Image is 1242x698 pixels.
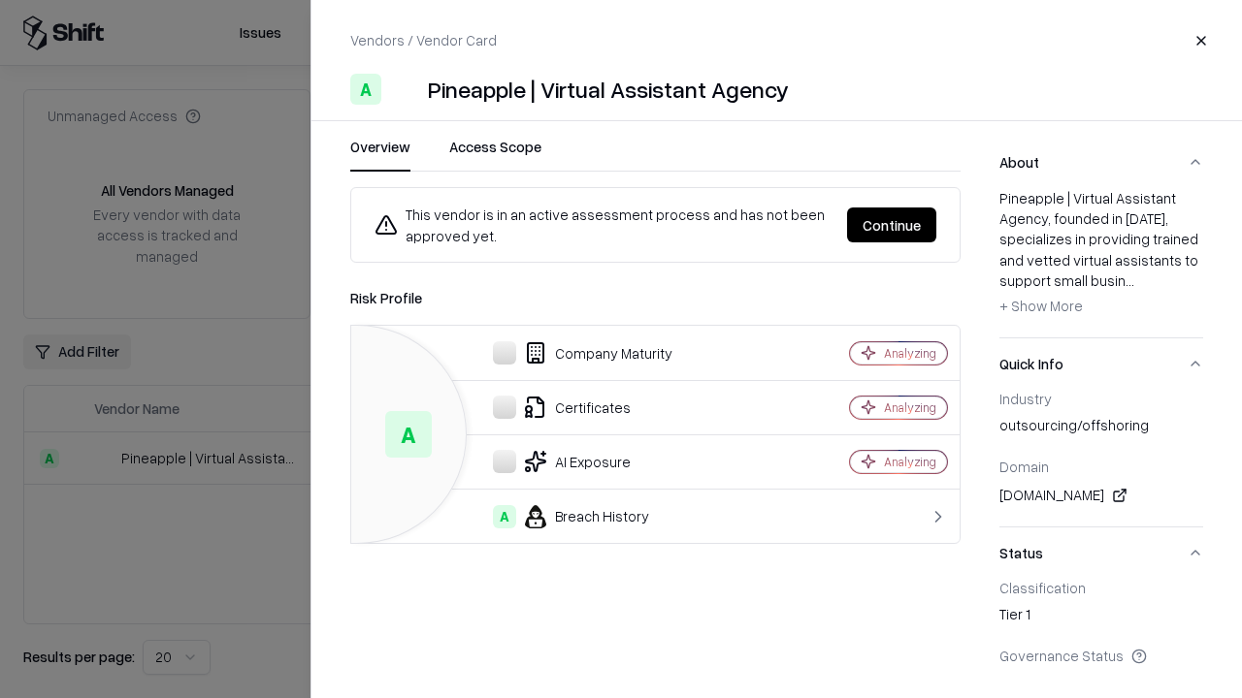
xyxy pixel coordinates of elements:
div: Analyzing [884,399,936,416]
div: Analyzing [884,454,936,470]
div: A [493,505,516,528]
span: ... [1126,271,1134,289]
div: A [385,411,432,458]
button: Overview [350,137,410,172]
button: Status [999,527,1203,579]
div: Pineapple | Virtual Assistant Agency, founded in [DATE], specializes in providing trained and vet... [999,188,1203,322]
div: Quick Info [999,390,1203,526]
span: + Show More [999,297,1083,314]
div: Analyzing [884,345,936,362]
div: Governance Status [999,647,1203,664]
div: Industry [999,390,1203,407]
div: Tier 1 [999,604,1203,631]
button: Continue [847,207,936,242]
div: [DOMAIN_NAME] [999,484,1203,507]
img: Pineapple | Virtual Assistant Agency [389,74,420,105]
div: Breach History [367,505,782,528]
div: About [999,188,1203,337]
button: Access Scope [449,137,541,172]
div: A [350,74,381,105]
div: Domain [999,458,1203,475]
div: Company Maturity [367,341,782,365]
div: Classification [999,579,1203,596]
p: Vendors / Vendor Card [350,30,497,50]
button: Quick Info [999,338,1203,390]
button: About [999,137,1203,188]
button: + Show More [999,291,1083,322]
div: outsourcing/offshoring [999,415,1203,442]
div: This vendor is in an active assessment process and has not been approved yet. [375,204,832,246]
div: Pineapple | Virtual Assistant Agency [428,74,789,105]
div: AI Exposure [367,450,782,473]
div: Certificates [367,396,782,419]
div: Risk Profile [350,286,961,309]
